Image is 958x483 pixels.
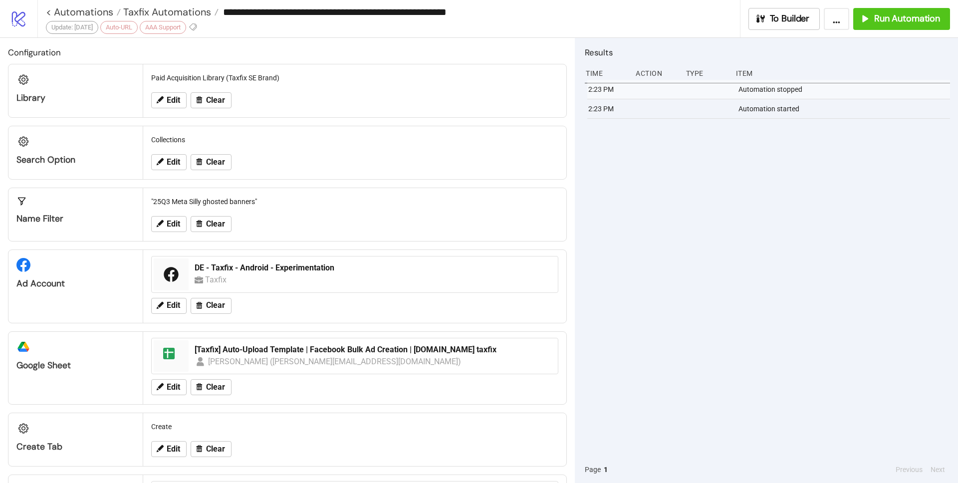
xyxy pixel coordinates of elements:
[121,5,211,18] span: Taxfix Automations
[205,273,230,286] div: Taxfix
[8,46,567,59] h2: Configuration
[206,445,225,454] span: Clear
[206,301,225,310] span: Clear
[893,464,926,475] button: Previous
[685,64,728,83] div: Type
[585,46,950,59] h2: Results
[824,8,849,30] button: ...
[206,96,225,105] span: Clear
[585,464,601,475] span: Page
[16,441,135,453] div: Create Tab
[587,80,630,99] div: 2:23 PM
[167,383,180,392] span: Edit
[151,298,187,314] button: Edit
[206,383,225,392] span: Clear
[191,298,232,314] button: Clear
[167,158,180,167] span: Edit
[585,64,628,83] div: Time
[147,192,562,211] div: "25Q3 Meta Silly ghosted banners"
[16,278,135,289] div: Ad Account
[16,360,135,371] div: Google Sheet
[191,441,232,457] button: Clear
[195,344,552,355] div: [Taxfix] Auto-Upload Template | Facebook Bulk Ad Creation | [DOMAIN_NAME] taxfix
[206,220,225,229] span: Clear
[191,379,232,395] button: Clear
[191,154,232,170] button: Clear
[147,417,562,436] div: Create
[167,301,180,310] span: Edit
[100,21,138,34] div: Auto-URL
[16,92,135,104] div: Library
[151,216,187,232] button: Edit
[206,158,225,167] span: Clear
[167,445,180,454] span: Edit
[770,13,810,24] span: To Builder
[167,96,180,105] span: Edit
[140,21,186,34] div: AAA Support
[601,464,611,475] button: 1
[635,64,678,83] div: Action
[748,8,820,30] button: To Builder
[147,68,562,87] div: Paid Acquisition Library (Taxfix SE Brand)
[46,21,98,34] div: Update: [DATE]
[587,99,630,118] div: 2:23 PM
[147,130,562,149] div: Collections
[195,262,552,273] div: DE - Taxfix - Android - Experimentation
[16,154,135,166] div: Search Option
[737,80,953,99] div: Automation stopped
[853,8,950,30] button: Run Automation
[191,92,232,108] button: Clear
[151,92,187,108] button: Edit
[208,355,462,368] div: [PERSON_NAME] ([PERSON_NAME][EMAIL_ADDRESS][DOMAIN_NAME])
[151,441,187,457] button: Edit
[928,464,948,475] button: Next
[735,64,950,83] div: Item
[151,379,187,395] button: Edit
[121,7,219,17] a: Taxfix Automations
[16,213,135,225] div: Name Filter
[874,13,940,24] span: Run Automation
[737,99,953,118] div: Automation started
[167,220,180,229] span: Edit
[151,154,187,170] button: Edit
[191,216,232,232] button: Clear
[46,7,121,17] a: < Automations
